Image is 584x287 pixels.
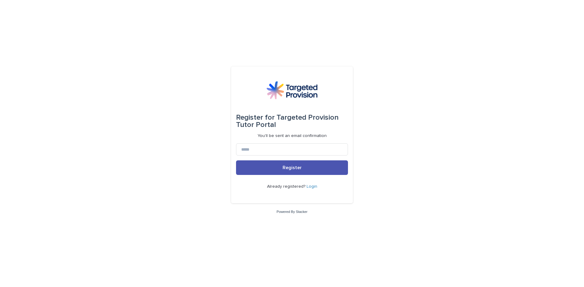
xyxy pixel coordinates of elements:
[236,160,348,175] button: Register
[283,165,302,170] span: Register
[266,81,318,99] img: M5nRWzHhSzIhMunXDL62
[276,210,307,214] a: Powered By Stacker
[236,109,348,133] div: Targeted Provision Tutor Portal
[258,133,327,138] p: You'll be sent an email confirmation
[236,114,275,121] span: Register for
[307,184,317,189] a: Login
[267,184,307,189] span: Already registered?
